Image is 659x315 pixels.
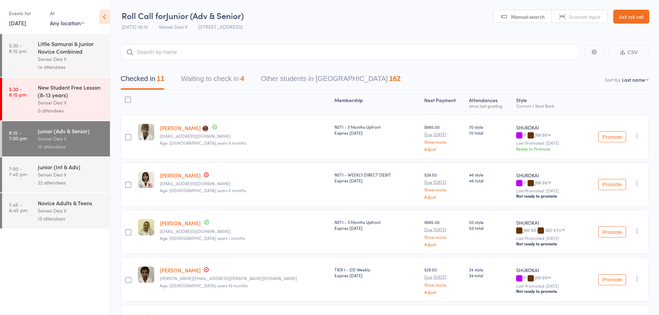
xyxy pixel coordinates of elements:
[424,139,464,144] a: Show more
[424,219,464,246] div: $685.00
[424,274,464,279] small: Due [DATE]
[516,283,581,288] small: Last Promoted: [DATE]
[516,133,581,138] div: P
[516,141,581,145] small: Last Promoted: [DATE]
[422,93,467,111] div: Next Payment
[511,13,545,20] span: Manual search
[516,146,581,152] div: Ready to Promote
[9,166,27,177] time: 7:00 - 7:45 pm
[261,71,401,90] button: Other students in [GEOGRAPHIC_DATA]162
[598,179,626,190] button: Promote
[240,75,244,82] div: 4
[335,172,419,183] div: NST1 - WEEKLY DIRECT DEBIT
[2,193,110,228] a: 7:45 -8:45 pmNovice Adults & TeensSensei Dea V13 attendees
[160,229,329,234] small: leanda-e@hotmail.co.uk
[469,124,511,130] span: 70 style
[469,272,511,278] span: 34 total
[598,226,626,237] button: Promote
[122,23,148,30] span: [DATE] 18:15
[335,219,419,231] div: NST1 - 3 Months Upfront
[424,282,464,287] a: Show more
[516,236,581,241] small: Last Promoted: [DATE]
[469,219,511,225] span: 50 style
[469,172,511,178] span: 46 style
[166,10,244,21] span: Junior (Adv & Senior)
[424,132,464,137] small: Due [DATE]
[516,241,581,246] div: Not ready to promote
[335,267,419,278] div: TIER 1 - DD Weekly
[466,93,513,111] div: Atten­dances
[138,267,154,283] img: image1648802797.png
[38,171,104,179] div: Sensei Dea V
[38,99,104,107] div: Sensei Dea V
[121,71,164,90] button: Checked in11
[598,131,626,142] button: Promote
[138,172,154,188] img: image1684999108.png
[335,130,419,136] div: Expires [DATE]
[516,288,581,294] div: Not ready to promote
[469,267,511,272] span: 34 style
[605,76,621,83] label: Sort by
[38,179,104,187] div: 22 attendees
[545,228,561,232] div: 3RD KYU
[9,202,27,213] time: 7:45 - 8:45 pm
[121,44,579,60] input: Search by name
[38,135,104,143] div: Sensei Dea V
[622,76,645,83] div: Last name
[516,124,581,131] div: SHUKOKAI
[2,34,110,77] a: 5:30 -6:15 pmLittle Samurai & Junior Novice CombinedSensei Dea V14 attendees
[469,103,511,108] div: since last grading
[424,195,464,199] a: Adjust
[38,63,104,71] div: 14 attendees
[516,188,581,193] small: Last Promoted: [DATE]
[160,124,209,132] a: [PERSON_NAME] 📵
[38,199,104,207] div: Novice Adults & Teens
[424,147,464,151] a: Adjust
[335,178,419,183] div: Expires [DATE]
[9,86,26,97] time: 5:30 - 6:15 pm
[535,133,547,137] div: JNR BR
[516,228,581,234] div: JNR BR
[160,172,201,179] a: [PERSON_NAME]
[569,13,600,20] span: Scanner input
[609,45,649,60] button: CSV
[157,75,164,82] div: 11
[424,227,464,232] small: Due [DATE]
[160,181,329,186] small: rosana_dias@hotmail.com
[138,124,154,140] img: image1648802740.png
[516,193,581,199] div: Not ready to promote
[469,178,511,183] span: 46 total
[516,219,581,226] div: SHUKOKAI
[335,225,419,231] div: Expires [DATE]
[469,225,511,231] span: 50 total
[160,140,246,146] span: Age: [DEMOGRAPHIC_DATA] years 9 months
[424,267,464,294] div: $29.50
[9,8,43,19] div: Events for
[2,157,110,192] a: 7:00 -7:45 pmJunior (Int & Adv)Sensei Dea V22 attendees
[122,10,166,21] span: Roll Call for
[516,267,581,273] div: SHUKOKAI
[9,130,27,141] time: 6:15 - 7:00 pm
[160,276,329,281] small: jerry.kappen@gmail.com
[38,207,104,215] div: Sensei Dea V
[159,23,188,30] span: Sensei Dea V
[50,8,84,19] div: At
[138,219,154,235] img: image1567413900.png
[9,43,26,54] time: 5:30 - 6:15 pm
[160,267,201,274] a: [PERSON_NAME]
[38,40,104,55] div: Little Samurai & Junior Novice Combined
[389,75,401,82] div: 162
[613,10,649,24] a: Exit roll call
[38,215,104,223] div: 13 attendees
[598,274,626,285] button: Promote
[9,19,26,27] a: [DATE]
[198,23,243,30] span: [STREET_ADDRESS]
[160,235,245,241] span: Age: [DEMOGRAPHIC_DATA] years 1 months
[424,242,464,246] a: Adjust
[160,134,329,138] small: Chant_telly@hotmail.com
[516,172,581,179] div: SHUKOKAI
[38,55,104,63] div: Sensei Dea V
[535,275,547,280] div: JNR BR
[160,282,248,288] span: Age: [DEMOGRAPHIC_DATA] years 10 months
[160,219,201,227] a: [PERSON_NAME]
